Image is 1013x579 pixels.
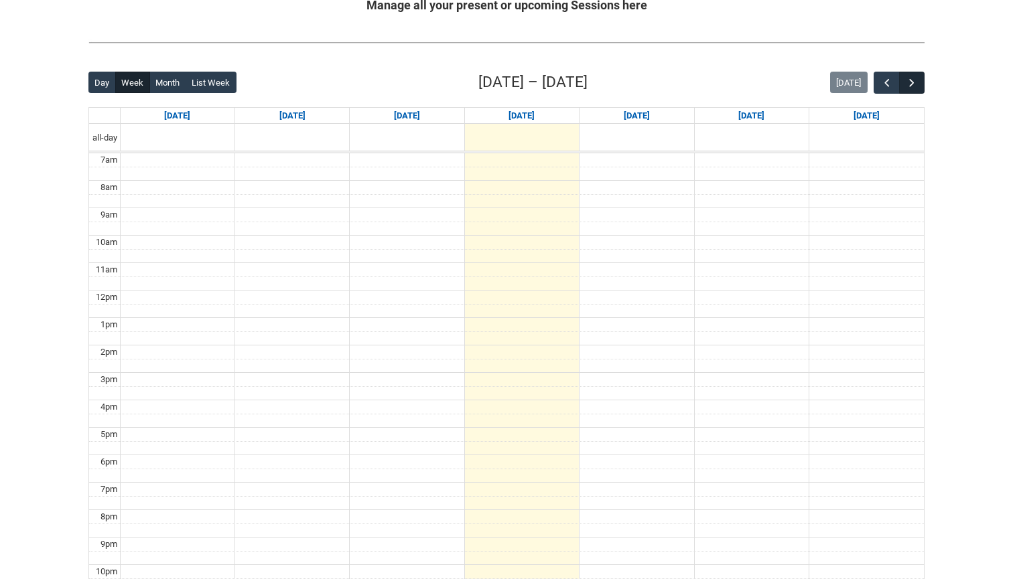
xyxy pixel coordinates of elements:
[98,373,120,386] div: 3pm
[93,236,120,249] div: 10am
[161,108,193,124] a: Go to September 7, 2025
[736,108,767,124] a: Go to September 12, 2025
[98,510,120,523] div: 8pm
[899,72,925,94] button: Next Week
[98,153,120,167] div: 7am
[98,428,120,441] div: 5pm
[93,291,120,304] div: 12pm
[98,400,120,414] div: 4pm
[93,263,120,276] div: 11am
[98,181,120,194] div: 8am
[851,108,882,124] a: Go to September 13, 2025
[98,318,120,331] div: 1pm
[88,35,925,50] img: REDU_GREY_LINE
[98,455,120,469] div: 6pm
[98,483,120,496] div: 7pm
[391,108,423,124] a: Go to September 9, 2025
[149,72,186,93] button: Month
[277,108,308,124] a: Go to September 8, 2025
[93,565,120,578] div: 10pm
[186,72,237,93] button: List Week
[478,71,588,94] h2: [DATE] – [DATE]
[98,537,120,551] div: 9pm
[830,72,868,93] button: [DATE]
[90,131,120,145] span: all-day
[874,72,899,94] button: Previous Week
[506,108,537,124] a: Go to September 10, 2025
[621,108,653,124] a: Go to September 11, 2025
[88,72,116,93] button: Day
[98,345,120,359] div: 2pm
[115,72,150,93] button: Week
[98,208,120,222] div: 9am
